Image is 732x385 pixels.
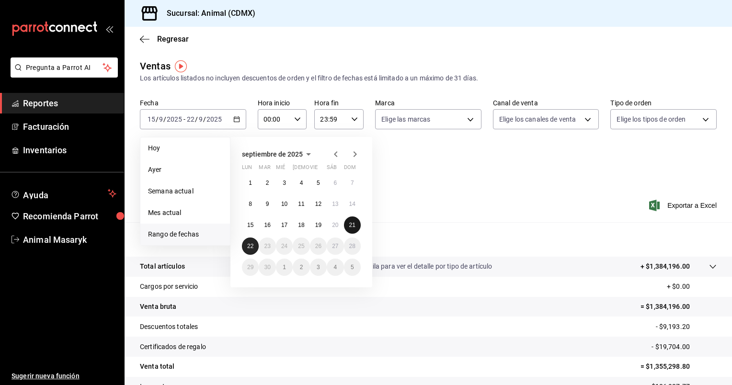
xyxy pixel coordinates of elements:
[140,322,198,332] p: Descuentos totales
[175,60,187,72] img: Tooltip marker
[247,264,253,271] abbr: 29 de septiembre de 2025
[23,233,116,246] span: Animal Masaryk
[281,201,287,207] abbr: 10 de septiembre de 2025
[276,259,293,276] button: 1 de octubre de 2025
[351,264,354,271] abbr: 5 de octubre de 2025
[156,115,159,123] span: /
[159,8,255,19] h3: Sucursal: Animal (CDMX)
[310,259,327,276] button: 3 de octubre de 2025
[327,238,343,255] button: 27 de septiembre de 2025
[140,362,174,372] p: Venta total
[140,282,198,292] p: Cargos por servicio
[310,164,318,174] abbr: viernes
[344,238,361,255] button: 28 de septiembre de 2025
[148,208,222,218] span: Mes actual
[310,216,327,234] button: 19 de septiembre de 2025
[157,34,189,44] span: Regresar
[247,222,253,228] abbr: 15 de septiembre de 2025
[276,164,285,174] abbr: miércoles
[327,216,343,234] button: 20 de septiembre de 2025
[293,174,309,192] button: 4 de septiembre de 2025
[23,188,104,199] span: Ayuda
[186,115,195,123] input: --
[140,59,171,73] div: Ventas
[242,216,259,234] button: 15 de septiembre de 2025
[332,201,338,207] abbr: 13 de septiembre de 2025
[327,259,343,276] button: 4 de octubre de 2025
[258,100,307,106] label: Hora inicio
[332,243,338,249] abbr: 27 de septiembre de 2025
[242,148,314,160] button: septiembre de 2025
[310,238,327,255] button: 26 de septiembre de 2025
[259,216,275,234] button: 16 de septiembre de 2025
[242,259,259,276] button: 29 de septiembre de 2025
[166,115,183,123] input: ----
[105,25,113,33] button: open_drawer_menu
[333,180,337,186] abbr: 6 de septiembre de 2025
[610,100,717,106] label: Tipo de orden
[242,174,259,192] button: 1 de septiembre de 2025
[344,164,356,174] abbr: domingo
[293,195,309,213] button: 11 de septiembre de 2025
[617,114,686,124] span: Elige los tipos de orden
[26,63,103,73] span: Pregunta a Parrot AI
[23,144,116,157] span: Inventarios
[276,238,293,255] button: 24 de septiembre de 2025
[315,243,321,249] abbr: 26 de septiembre de 2025
[276,195,293,213] button: 10 de septiembre de 2025
[344,174,361,192] button: 7 de septiembre de 2025
[264,222,270,228] abbr: 16 de septiembre de 2025
[493,100,599,106] label: Canal de venta
[651,200,717,211] button: Exportar a Excel
[140,302,176,312] p: Venta bruta
[163,115,166,123] span: /
[349,243,355,249] abbr: 28 de septiembre de 2025
[159,115,163,123] input: --
[640,362,717,372] p: = $1,355,298.80
[148,165,222,175] span: Ayer
[300,180,303,186] abbr: 4 de septiembre de 2025
[7,69,118,79] a: Pregunta a Parrot AI
[148,186,222,196] span: Semana actual
[293,259,309,276] button: 2 de octubre de 2025
[148,143,222,153] span: Hoy
[148,229,222,239] span: Rango de fechas
[381,114,430,124] span: Elige las marcas
[140,234,717,245] p: Resumen
[11,371,116,381] span: Sugerir nueva función
[195,115,198,123] span: /
[11,57,118,78] button: Pregunta a Parrot AI
[281,243,287,249] abbr: 24 de septiembre de 2025
[327,195,343,213] button: 13 de septiembre de 2025
[140,342,206,352] p: Certificados de regalo
[298,201,304,207] abbr: 11 de septiembre de 2025
[259,195,275,213] button: 9 de septiembre de 2025
[300,264,303,271] abbr: 2 de octubre de 2025
[264,243,270,249] abbr: 23 de septiembre de 2025
[249,201,252,207] abbr: 8 de septiembre de 2025
[349,201,355,207] abbr: 14 de septiembre de 2025
[266,180,269,186] abbr: 2 de septiembre de 2025
[293,164,349,174] abbr: jueves
[276,216,293,234] button: 17 de septiembre de 2025
[310,174,327,192] button: 5 de septiembre de 2025
[264,264,270,271] abbr: 30 de septiembre de 2025
[206,115,222,123] input: ----
[327,164,337,174] abbr: sábado
[203,115,206,123] span: /
[667,282,717,292] p: + $0.00
[293,238,309,255] button: 25 de septiembre de 2025
[259,164,270,174] abbr: martes
[349,222,355,228] abbr: 21 de septiembre de 2025
[23,120,116,133] span: Facturación
[259,238,275,255] button: 23 de septiembre de 2025
[249,180,252,186] abbr: 1 de septiembre de 2025
[266,201,269,207] abbr: 9 de septiembre de 2025
[327,174,343,192] button: 6 de septiembre de 2025
[298,243,304,249] abbr: 25 de septiembre de 2025
[344,195,361,213] button: 14 de septiembre de 2025
[310,195,327,213] button: 12 de septiembre de 2025
[281,222,287,228] abbr: 17 de septiembre de 2025
[23,210,116,223] span: Recomienda Parrot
